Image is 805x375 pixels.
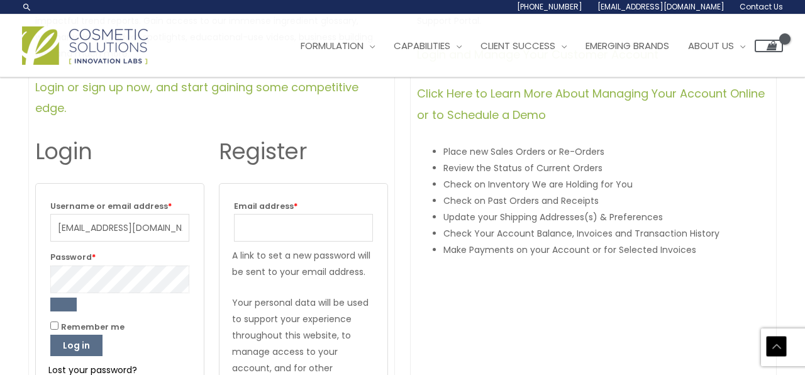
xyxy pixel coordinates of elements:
li: Check Your Account Balance, Invoices and Transaction History [443,225,770,242]
a: Capabilities [384,27,471,65]
input: Remember me [50,322,58,330]
label: Password [50,249,189,265]
span: [PHONE_NUMBER] [517,1,582,12]
img: Cosmetic Solutions Logo [22,26,148,65]
span: Contact Us [740,1,783,12]
li: Update your Shipping Addresses(s) & Preferences [443,209,770,225]
a: View Shopping Cart, empty [755,40,783,52]
label: Username or email address [50,198,189,214]
a: Client Success [471,27,576,65]
span: Formulation [301,39,364,52]
span: About Us [688,39,734,52]
li: Review the Status of Current Orders [443,160,770,176]
a: Emerging Brands [576,27,679,65]
a: Click Here to Learn More About Managing Your Account Online or to Schedule a Demo [417,86,765,122]
span: [EMAIL_ADDRESS][DOMAIN_NAME] [597,1,724,12]
p: A link to set a new password will be sent to your email address. [232,247,375,280]
li: Place new Sales Orders or Re-Orders [443,143,770,160]
h2: Login [35,137,204,166]
h2: Register [219,137,388,166]
button: Log in [50,335,103,356]
nav: Site Navigation [282,27,783,65]
a: About Us [679,27,755,65]
span: Client Success [480,39,555,52]
li: Check on Inventory We are Holding for You [443,176,770,193]
button: Show password [50,298,77,311]
span: Capabilities [394,39,450,52]
span: Login or sign up now, and start gaining some competitive edge. [35,79,358,116]
a: Formulation [291,27,384,65]
span: Remember me [61,322,125,332]
li: Check on Past Orders and Receipts [443,193,770,209]
a: Search icon link [22,2,32,12]
label: Email address [234,198,373,214]
li: Make Payments on your Account or for Selected Invoices [443,242,770,258]
span: Emerging Brands [586,39,669,52]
